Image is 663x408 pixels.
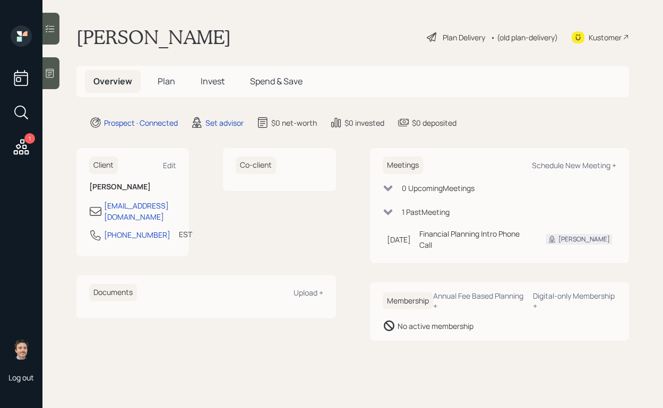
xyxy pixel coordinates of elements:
[201,75,225,87] span: Invest
[163,160,176,170] div: Edit
[490,32,558,43] div: • (old plan-delivery)
[294,288,323,298] div: Upload +
[398,320,473,332] div: No active membership
[236,157,276,174] h6: Co-client
[419,228,529,250] div: Financial Planning Intro Phone Call
[402,183,475,194] div: 0 Upcoming Meeting s
[533,291,616,311] div: Digital-only Membership +
[104,200,176,222] div: [EMAIL_ADDRESS][DOMAIN_NAME]
[271,117,317,128] div: $0 net-worth
[104,229,170,240] div: [PHONE_NUMBER]
[412,117,457,128] div: $0 deposited
[387,234,411,245] div: [DATE]
[76,25,231,49] h1: [PERSON_NAME]
[89,284,137,301] h6: Documents
[93,75,132,87] span: Overview
[250,75,303,87] span: Spend & Save
[8,372,34,383] div: Log out
[158,75,175,87] span: Plan
[89,183,176,192] h6: [PERSON_NAME]
[383,157,423,174] h6: Meetings
[89,157,118,174] h6: Client
[402,206,450,218] div: 1 Past Meeting
[104,117,178,128] div: Prospect · Connected
[205,117,244,128] div: Set advisor
[589,32,622,43] div: Kustomer
[433,291,524,311] div: Annual Fee Based Planning +
[383,292,433,310] h6: Membership
[558,235,610,244] div: [PERSON_NAME]
[179,229,192,240] div: EST
[11,338,32,360] img: robby-grisanti-headshot.png
[345,117,384,128] div: $0 invested
[24,133,35,144] div: 1
[443,32,485,43] div: Plan Delivery
[532,160,616,170] div: Schedule New Meeting +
